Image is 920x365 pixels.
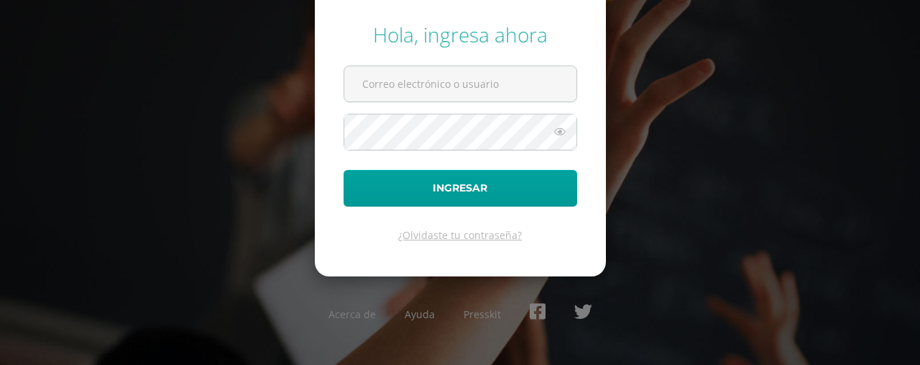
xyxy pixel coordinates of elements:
a: Acerca de [328,307,376,321]
a: Ayuda [405,307,435,321]
a: Presskit [464,307,501,321]
a: ¿Olvidaste tu contraseña? [398,228,522,242]
button: Ingresar [344,170,577,207]
div: Hola, ingresa ahora [344,21,577,48]
input: Correo electrónico o usuario [344,66,576,102]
